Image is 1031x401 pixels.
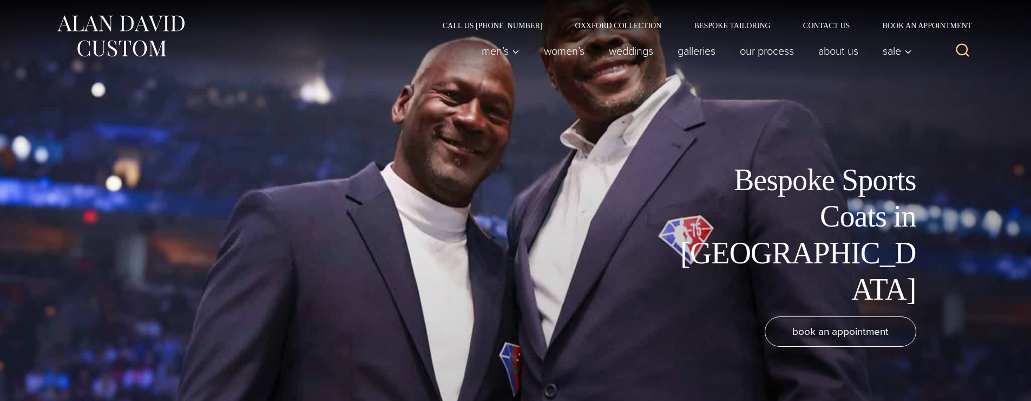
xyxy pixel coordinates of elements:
[665,40,727,62] a: Galleries
[765,316,916,347] a: book an appointment
[426,22,559,29] a: Call Us [PHONE_NUMBER]
[950,38,976,64] button: View Search Form
[56,12,186,60] img: Alan David Custom
[787,22,866,29] a: Contact Us
[678,22,786,29] a: Bespoke Tailoring
[469,40,917,62] nav: Primary Navigation
[426,22,976,29] nav: Secondary Navigation
[482,46,520,56] span: Men’s
[596,40,665,62] a: weddings
[792,324,889,339] span: book an appointment
[727,40,806,62] a: Our Process
[866,22,975,29] a: Book an Appointment
[806,40,870,62] a: About Us
[559,22,678,29] a: Oxxford Collection
[531,40,596,62] a: Women’s
[673,162,916,308] h1: Bespoke Sports Coats in [GEOGRAPHIC_DATA]
[883,46,912,56] span: Sale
